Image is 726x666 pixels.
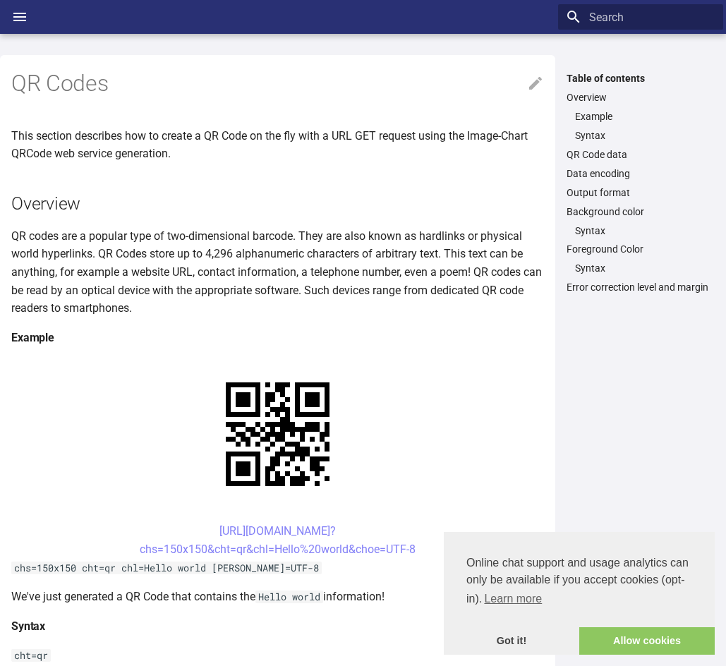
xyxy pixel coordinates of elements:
nav: Table of contents [558,72,723,294]
code: cht=qr [11,649,51,662]
a: Syntax [575,224,715,237]
code: chs=150x150 cht=qr chl=Hello world [PERSON_NAME]=UTF-8 [11,562,322,574]
a: Data encoding [567,167,715,180]
a: learn more about cookies [482,588,544,610]
h4: Syntax [11,617,544,636]
span: Online chat support and usage analytics can only be available if you accept cookies (opt-in). [466,555,692,610]
input: Search [558,4,723,30]
a: dismiss cookie message [444,627,579,655]
a: Syntax [575,129,715,142]
a: Syntax [575,262,715,274]
a: [URL][DOMAIN_NAME]?chs=150x150&cht=qr&chl=Hello%20world&choe=UTF-8 [140,524,416,556]
div: cookieconsent [444,532,715,655]
h1: QR Codes [11,69,544,99]
nav: Background color [567,224,715,237]
nav: Overview [567,110,715,142]
h2: Overview [11,191,544,216]
a: Background color [567,205,715,218]
code: Hello world [255,591,323,603]
label: Table of contents [558,72,723,85]
a: Overview [567,91,715,104]
h4: Example [11,329,544,347]
a: Foreground Color [567,243,715,255]
nav: Foreground Color [567,262,715,274]
p: We've just generated a QR Code that contains the information! [11,588,544,606]
p: This section describes how to create a QR Code on the fly with a URL GET request using the Image-... [11,127,544,163]
a: Error correction level and margin [567,281,715,293]
a: Example [575,110,715,123]
a: QR Code data [567,148,715,161]
img: chart [201,358,354,511]
a: allow cookies [579,627,715,655]
a: Output format [567,186,715,199]
p: QR codes are a popular type of two-dimensional barcode. They are also known as hardlinks or physi... [11,227,544,317]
